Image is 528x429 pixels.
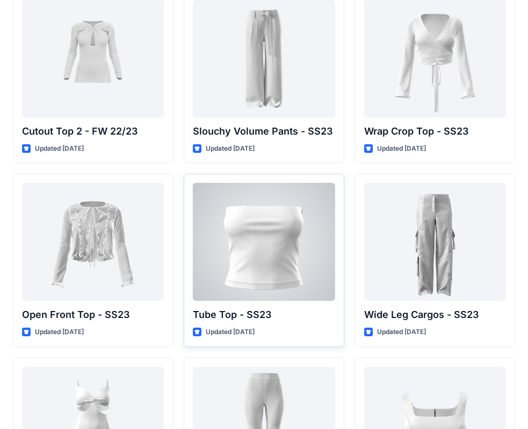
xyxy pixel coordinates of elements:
[22,124,164,139] p: Cutout Top 2 - FW 22/23
[193,124,335,139] p: Slouchy Volume Pants - SS23
[377,327,426,338] p: Updated [DATE]
[22,307,164,322] p: Open Front Top - SS23
[206,143,255,154] p: Updated [DATE]
[193,307,335,322] p: Tube Top - SS23
[22,183,164,301] a: Open Front Top - SS23
[35,327,84,338] p: Updated [DATE]
[364,307,506,322] p: Wide Leg Cargos - SS23
[364,124,506,139] p: Wrap Crop Top - SS23
[364,183,506,301] a: Wide Leg Cargos - SS23
[206,327,255,338] p: Updated [DATE]
[377,143,426,154] p: Updated [DATE]
[193,183,335,301] a: Tube Top - SS23
[35,143,84,154] p: Updated [DATE]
